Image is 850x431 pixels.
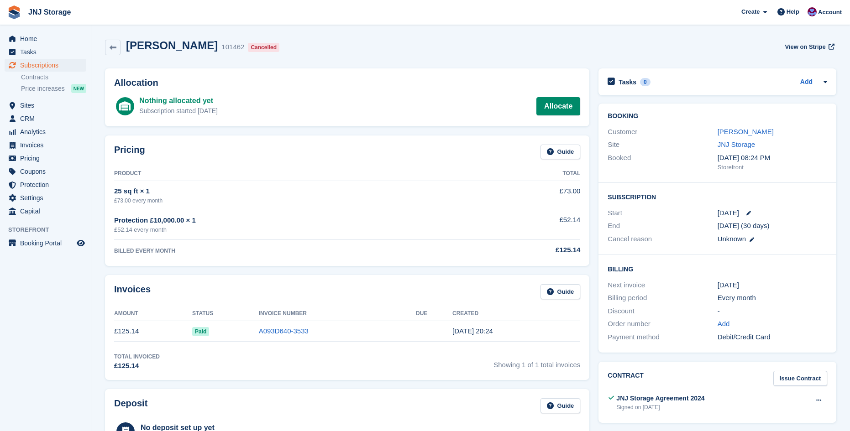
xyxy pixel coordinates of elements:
span: Booking Portal [20,237,75,249]
div: NEW [71,84,86,93]
a: Allocate [536,97,580,115]
a: menu [5,192,86,204]
td: £73.00 [472,181,581,210]
img: Jonathan Scrase [808,7,817,16]
div: £125.14 [472,245,581,255]
th: Invoice Number [259,306,416,321]
div: Nothing allocated yet [139,95,218,106]
span: Home [20,32,75,45]
a: menu [5,46,86,58]
span: Protection [20,178,75,191]
div: Subscription started [DATE] [139,106,218,116]
a: Contracts [21,73,86,82]
a: Price increases NEW [21,83,86,93]
span: Showing 1 of 1 total invoices [493,353,580,371]
div: Signed on [DATE] [616,403,704,411]
time: 2025-08-13 19:24:32 UTC [452,327,493,335]
a: Guide [540,145,581,160]
div: Payment method [608,332,717,343]
div: [DATE] 08:24 PM [718,153,827,163]
h2: Subscription [608,192,827,201]
h2: Deposit [114,398,147,413]
div: Order number [608,319,717,329]
img: stora-icon-8386f47178a22dfd0bd8f6a31ec36ba5ce8667c1dd55bd0f319d3a0aa187defe.svg [7,5,21,19]
h2: Allocation [114,78,580,88]
a: Add [718,319,730,329]
a: Add [800,77,813,88]
h2: Booking [608,113,827,120]
a: JNJ Storage [718,140,756,148]
h2: Billing [608,264,827,273]
div: Next invoice [608,280,717,291]
span: Unknown [718,235,746,243]
a: View on Stripe [781,39,836,54]
div: £73.00 every month [114,197,472,205]
a: menu [5,99,86,112]
a: menu [5,32,86,45]
th: Amount [114,306,192,321]
div: Cancelled [248,43,279,52]
h2: Contract [608,371,644,386]
div: Storefront [718,163,827,172]
a: menu [5,205,86,218]
th: Created [452,306,580,321]
td: £52.14 [472,210,581,239]
th: Product [114,166,472,181]
a: Guide [540,398,581,413]
a: menu [5,178,86,191]
span: Tasks [20,46,75,58]
th: Status [192,306,259,321]
div: Total Invoiced [114,353,160,361]
div: 25 sq ft × 1 [114,186,472,197]
h2: Pricing [114,145,145,160]
a: menu [5,112,86,125]
span: Account [818,8,842,17]
span: Subscriptions [20,59,75,72]
span: Pricing [20,152,75,165]
a: Preview store [75,238,86,249]
div: Discount [608,306,717,317]
a: menu [5,59,86,72]
div: BILLED EVERY MONTH [114,247,472,255]
div: 101462 [221,42,244,52]
div: Site [608,140,717,150]
div: [DATE] [718,280,827,291]
div: Debit/Credit Card [718,332,827,343]
span: Storefront [8,225,91,234]
span: Help [787,7,799,16]
h2: Tasks [619,78,636,86]
a: Guide [540,284,581,299]
th: Total [472,166,581,181]
div: Billing period [608,293,717,303]
a: menu [5,152,86,165]
a: A093D640-3533 [259,327,309,335]
div: End [608,221,717,231]
th: Due [416,306,452,321]
a: Issue Contract [773,371,827,386]
div: £125.14 [114,361,160,371]
a: menu [5,165,86,178]
h2: Invoices [114,284,151,299]
span: Paid [192,327,209,336]
span: [DATE] (30 days) [718,222,770,229]
a: menu [5,139,86,151]
span: Invoices [20,139,75,151]
span: CRM [20,112,75,125]
h2: [PERSON_NAME] [126,39,218,52]
time: 2025-08-13 00:00:00 UTC [718,208,739,218]
span: Sites [20,99,75,112]
a: [PERSON_NAME] [718,128,774,135]
div: Start [608,208,717,218]
div: JNJ Storage Agreement 2024 [616,394,704,403]
td: £125.14 [114,321,192,342]
span: View on Stripe [785,42,825,52]
div: - [718,306,827,317]
div: 0 [640,78,651,86]
span: Settings [20,192,75,204]
a: JNJ Storage [25,5,74,20]
div: Protection £10,000.00 × 1 [114,215,472,226]
span: Create [741,7,760,16]
div: Customer [608,127,717,137]
div: Every month [718,293,827,303]
span: Capital [20,205,75,218]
